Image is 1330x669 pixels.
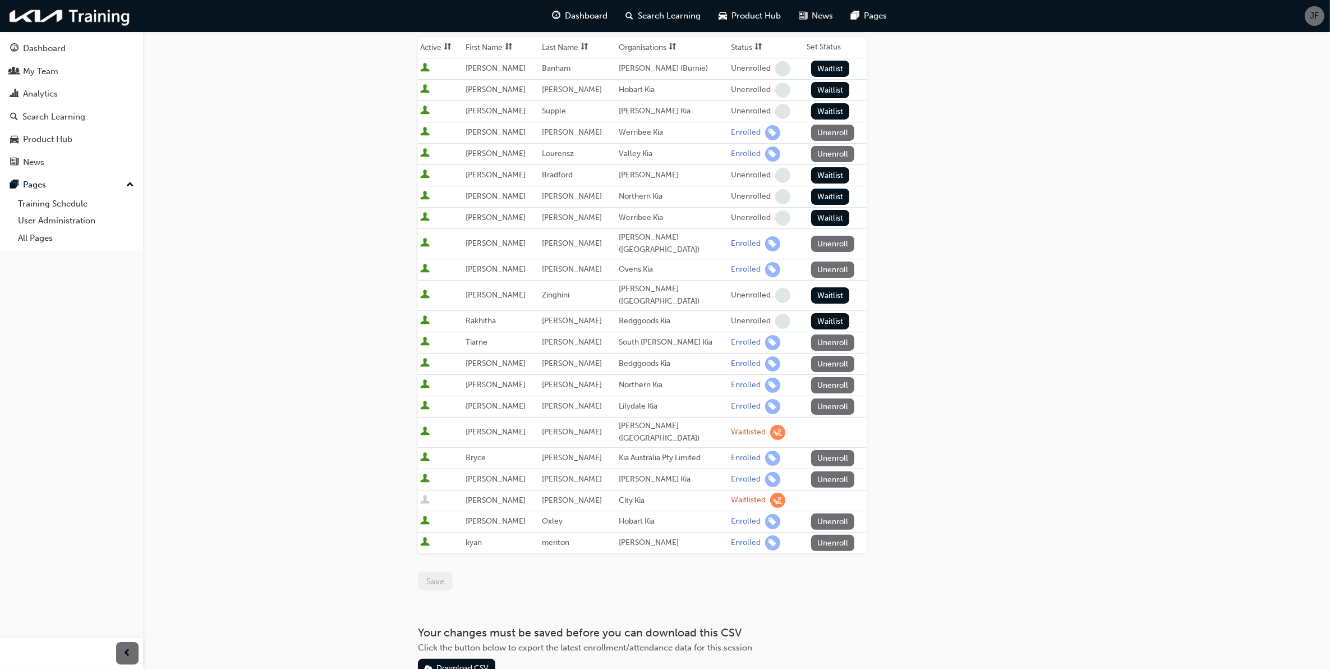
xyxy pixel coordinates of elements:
[811,82,850,98] button: Waitlist
[22,111,85,123] div: Search Learning
[775,168,790,183] span: learningRecordVerb_NONE-icon
[418,572,453,590] button: Save
[731,516,761,527] div: Enrolled
[619,263,726,276] div: Ovens Kia
[731,316,771,327] div: Unenrolled
[466,496,526,505] span: [PERSON_NAME]
[4,175,139,195] button: Pages
[420,290,430,301] span: User is active
[731,401,761,412] div: Enrolled
[1310,10,1319,22] span: JF
[466,453,486,462] span: Bryce
[619,62,726,75] div: [PERSON_NAME] (Burnie)
[418,643,752,653] span: Click the button below to export the latest enrollment/attendance data for this session
[420,84,430,95] span: User is active
[811,262,855,278] button: Unenroll
[619,515,726,528] div: Hobart Kia
[13,212,139,230] a: User Administration
[466,380,526,390] span: [PERSON_NAME]
[418,37,463,58] th: Toggle SortBy
[466,149,526,158] span: [PERSON_NAME]
[619,105,726,118] div: [PERSON_NAME] Kia
[420,264,430,275] span: User is active
[775,189,790,204] span: learningRecordVerb_NONE-icon
[619,126,726,139] div: Werribee Kia
[420,169,430,181] span: User is active
[770,493,785,508] span: learningRecordVerb_WAITLIST-icon
[420,452,430,464] span: User is active
[731,264,761,275] div: Enrolled
[463,37,540,58] th: Toggle SortBy
[731,170,771,181] div: Unenrolled
[466,359,526,368] span: [PERSON_NAME]
[542,538,569,547] span: meriton
[731,85,771,95] div: Unenrolled
[466,538,482,547] span: kyan
[775,314,790,329] span: learningRecordVerb_NONE-icon
[731,495,766,506] div: Waitlisted
[4,38,139,59] a: Dashboard
[466,213,526,222] span: [PERSON_NAME]
[765,472,780,487] span: learningRecordVerb_ENROLL-icon
[731,149,761,159] div: Enrolled
[542,239,602,248] span: [PERSON_NAME]
[542,496,602,505] span: [PERSON_NAME]
[466,474,526,484] span: [PERSON_NAME]
[731,453,761,464] div: Enrolled
[420,63,430,74] span: User is active
[4,152,139,173] a: News
[731,290,771,301] div: Unenrolled
[542,63,570,73] span: Banham
[710,4,790,28] a: car-iconProduct Hub
[731,380,761,391] div: Enrolled
[553,9,561,23] span: guage-icon
[466,191,526,201] span: [PERSON_NAME]
[542,316,602,326] span: [PERSON_NAME]
[765,236,780,251] span: learningRecordVerb_ENROLL-icon
[23,42,66,55] div: Dashboard
[542,380,602,390] span: [PERSON_NAME]
[626,9,634,23] span: search-icon
[420,495,430,506] span: User is inactive
[731,63,771,74] div: Unenrolled
[811,189,850,205] button: Waitlist
[542,516,563,526] span: Oxley
[4,61,139,82] a: My Team
[466,63,526,73] span: [PERSON_NAME]
[804,37,867,58] th: Set Status
[775,61,790,76] span: learningRecordVerb_NONE-icon
[542,427,602,437] span: [PERSON_NAME]
[466,106,526,116] span: [PERSON_NAME]
[731,474,761,485] div: Enrolled
[420,358,430,369] span: User is active
[10,44,19,54] span: guage-icon
[765,378,780,393] span: learningRecordVerb_ENROLL-icon
[420,106,430,117] span: User is active
[754,43,762,52] span: sorting-icon
[619,379,726,392] div: Northern Kia
[23,88,58,100] div: Analytics
[765,514,780,529] span: learningRecordVerb_ENROLL-icon
[811,535,855,551] button: Unenroll
[420,212,430,223] span: User is active
[852,9,860,23] span: pages-icon
[444,43,452,52] span: sorting-icon
[731,213,771,223] div: Unenrolled
[23,65,58,78] div: My Team
[466,264,526,274] span: [PERSON_NAME]
[420,516,430,527] span: User is active
[542,191,602,201] span: [PERSON_NAME]
[466,516,526,526] span: [PERSON_NAME]
[765,125,780,140] span: learningRecordVerb_ENROLL-icon
[542,474,602,484] span: [PERSON_NAME]
[126,178,134,193] span: up-icon
[719,9,728,23] span: car-icon
[10,180,19,190] span: pages-icon
[466,337,487,347] span: Tiarne
[775,83,790,98] span: learningRecordVerb_NONE-icon
[466,170,526,180] span: [PERSON_NAME]
[544,4,617,28] a: guage-iconDashboard
[775,104,790,119] span: learningRecordVerb_NONE-icon
[729,37,804,58] th: Toggle SortBy
[420,379,430,391] span: User is active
